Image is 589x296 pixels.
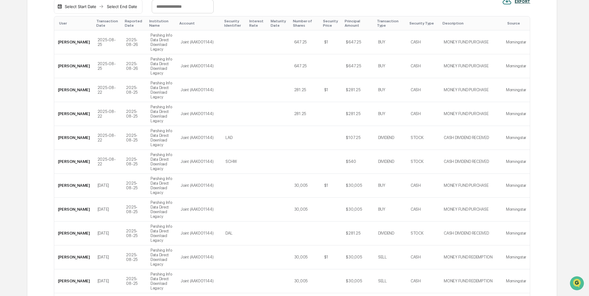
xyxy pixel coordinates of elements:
[177,78,222,102] td: Joint (AAK001144)
[342,198,374,222] td: $30,005
[6,79,11,84] div: 🖐️
[94,150,123,174] td: 2025-08-22
[149,19,174,28] div: Institution Name
[440,245,502,269] td: MONEY FUND REDEMPTION
[342,54,374,78] td: $647.25
[179,21,219,25] div: Account
[122,222,147,245] td: 2025-08-25
[177,198,222,222] td: Joint (AAK001144)
[177,126,222,150] td: Joint (AAK001144)
[502,102,530,126] td: Morningstar
[440,150,502,174] td: CASH DIVIDEND RECEIVED
[440,102,502,126] td: MONEY FUND PURCHASE
[342,102,374,126] td: $281.25
[94,30,123,54] td: 2025-08-25
[321,245,342,269] td: $1
[94,78,123,102] td: 2025-08-22
[321,174,342,198] td: $1
[407,198,440,222] td: CASH
[177,30,222,54] td: Joint (AAK001144)
[222,126,247,150] td: LAD
[374,78,407,102] td: BUY
[54,30,94,54] td: [PERSON_NAME]
[502,78,530,102] td: Morningstar
[44,105,75,110] a: Powered byPylon
[222,150,247,174] td: SCHW
[54,245,94,269] td: [PERSON_NAME]
[105,4,139,9] div: Select End Date
[342,78,374,102] td: $281.25
[290,198,321,222] td: 30,005
[94,126,123,150] td: 2025-08-22
[147,126,177,150] td: Pershing Info Data Direct Download Legacy
[374,30,407,54] td: BUY
[177,54,222,78] td: Joint (AAK001144)
[96,19,120,28] div: Transaction Date
[407,126,440,150] td: STOCK
[323,19,340,28] div: Security Price
[502,245,530,269] td: Morningstar
[407,102,440,126] td: CASH
[45,79,50,84] div: 🗄️
[440,126,502,150] td: CASH DIVIDEND RECEIVED
[443,21,500,25] div: Description
[147,30,177,54] td: Pershing Info Data Direct Download Legacy
[177,269,222,293] td: Joint (AAK001144)
[342,126,374,150] td: $107.25
[407,269,440,293] td: CASH
[177,222,222,245] td: Joint (AAK001144)
[147,269,177,293] td: Pershing Info Data Direct Download Legacy
[440,78,502,102] td: MONEY FUND PURCHASE
[374,269,407,293] td: SELL
[147,54,177,78] td: Pershing Info Data Direct Download Legacy
[4,87,41,99] a: 🔎Data Lookup
[342,245,374,269] td: $30,005
[407,174,440,198] td: CASH
[147,245,177,269] td: Pershing Info Data Direct Download Legacy
[6,13,113,23] p: How can we help?
[342,30,374,54] td: $647.25
[271,19,288,28] div: Maturity Date
[54,102,94,126] td: [PERSON_NAME]
[293,19,318,28] div: Number of Shares
[321,30,342,54] td: $1
[440,222,502,245] td: CASH DIVIDEND RECEIVED
[407,150,440,174] td: STOCK
[249,19,266,28] div: Interest Rate
[407,30,440,54] td: CASH
[147,222,177,245] td: Pershing Info Data Direct Download Legacy
[502,198,530,222] td: Morningstar
[122,78,147,102] td: 2025-08-25
[502,174,530,198] td: Morningstar
[21,54,78,59] div: We're available if you need us!
[12,90,39,96] span: Data Lookup
[122,198,147,222] td: 2025-08-25
[407,78,440,102] td: CASH
[94,245,123,269] td: [DATE]
[290,54,321,78] td: 647.25
[12,78,40,84] span: Preclearance
[502,126,530,150] td: Morningstar
[290,174,321,198] td: 30,005
[374,126,407,150] td: DIVIDEND
[54,54,94,78] td: [PERSON_NAME]
[54,269,94,293] td: [PERSON_NAME]
[321,78,342,102] td: $1
[122,30,147,54] td: 2025-08-26
[290,269,321,293] td: 30,005
[147,102,177,126] td: Pershing Info Data Direct Download Legacy
[502,269,530,293] td: Morningstar
[440,30,502,54] td: MONEY FUND PURCHASE
[440,269,502,293] td: MONEY FUND REDEMPTION
[290,102,321,126] td: 281.25
[6,91,11,96] div: 🔎
[342,222,374,245] td: $281.25
[177,102,222,126] td: Joint (AAK001144)
[147,174,177,198] td: Pershing Info Data Direct Download Legacy
[440,198,502,222] td: MONEY FUND PURCHASE
[122,269,147,293] td: 2025-08-25
[6,47,17,59] img: 1746055101610-c473b297-6a78-478c-a979-82029cc54cd1
[94,174,123,198] td: [DATE]
[407,54,440,78] td: CASH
